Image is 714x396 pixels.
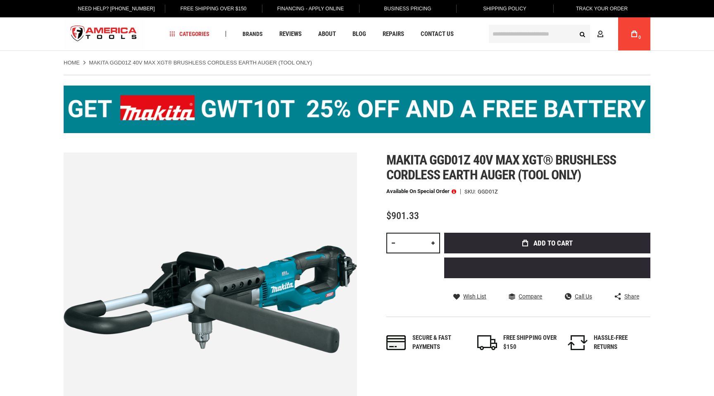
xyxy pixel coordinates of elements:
span: Call Us [575,293,592,299]
button: Add to Cart [444,233,650,253]
img: BOGO: Buy the Makita® XGT IMpact Wrench (GWT10T), get the BL4040 4ah Battery FREE! [64,86,650,133]
span: About [318,31,336,37]
span: Reviews [279,31,302,37]
a: store logo [64,19,144,50]
a: Repairs [379,29,408,40]
span: Contact Us [421,31,454,37]
a: Wish List [453,293,486,300]
span: Compare [519,293,542,299]
a: Categories [166,29,213,40]
a: Reviews [276,29,305,40]
span: Categories [170,31,209,37]
a: About [314,29,340,40]
span: Share [624,293,639,299]
a: Blog [349,29,370,40]
a: Home [64,59,80,67]
a: Contact Us [417,29,457,40]
span: Brands [243,31,263,37]
strong: SKU [464,189,478,194]
a: Call Us [565,293,592,300]
img: America Tools [64,19,144,50]
div: GGD01Z [478,189,498,194]
p: Available on Special Order [386,188,456,194]
strong: MAKITA GGD01Z 40V MAX XGT® BRUSHLESS CORDLESS EARTH AUGER (TOOL ONLY) [89,60,312,66]
span: Repairs [383,31,404,37]
div: Secure & fast payments [412,334,466,351]
span: Add to Cart [533,240,573,247]
a: Brands [239,29,267,40]
img: shipping [477,335,497,350]
span: 0 [638,35,641,40]
span: Shipping Policy [483,6,526,12]
a: Compare [509,293,542,300]
button: Search [574,26,590,42]
div: FREE SHIPPING OVER $150 [503,334,557,351]
span: Wish List [463,293,486,299]
span: Makita ggd01z 40v max xgt® brushless cordless earth auger (tool only) [386,152,616,183]
div: HASSLE-FREE RETURNS [594,334,647,351]
img: returns [568,335,588,350]
span: $901.33 [386,210,419,222]
span: Blog [352,31,366,37]
a: 0 [626,17,642,50]
img: payments [386,335,406,350]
